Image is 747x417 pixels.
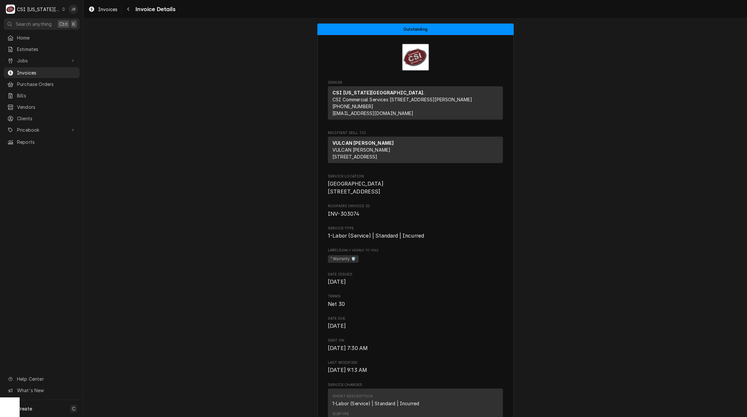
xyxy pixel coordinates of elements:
span: Create [17,406,32,411]
button: Navigate back [123,4,133,14]
span: C [72,405,75,412]
span: Home [17,34,76,41]
div: Sent On [328,338,503,352]
span: Service Location [328,174,503,179]
a: Vendors [4,102,80,112]
span: VULCAN [PERSON_NAME] [STREET_ADDRESS] [332,147,390,159]
span: [DATE] 9:13 AM [328,367,367,373]
a: Go to Jobs [4,55,80,66]
span: Sender [328,80,503,85]
img: Logo [402,43,429,71]
a: Reports [4,137,80,147]
span: Last Modified [328,360,503,365]
span: Search anything [16,21,52,27]
span: Service Charges [328,382,503,388]
div: CSI [US_STATE][GEOGRAPHIC_DATA]. [17,6,60,13]
div: Sender [328,86,503,122]
span: Labels [328,248,503,253]
div: Roopairs Invoice ID [328,204,503,218]
span: Net 30 [328,301,345,307]
span: [DATE] 7:30 AM [328,345,368,351]
span: Date Due [328,322,503,330]
div: [object Object] [328,248,503,264]
div: Short Description [332,394,419,407]
span: Date Due [328,316,503,321]
div: Status [317,24,514,35]
span: 1-Labor (Service) | Standard | Incurred [328,233,424,239]
span: [DATE] [328,323,346,329]
div: Service Type [328,226,503,240]
span: Service Type [328,226,503,231]
a: [PHONE_NUMBER] [332,104,373,109]
span: [GEOGRAPHIC_DATA] [STREET_ADDRESS] [328,181,383,195]
a: Estimates [4,44,80,55]
div: Last Modified [328,360,503,374]
div: Date Due [328,316,503,330]
a: Clients [4,113,80,124]
span: Help Center [17,375,76,382]
div: Terms [328,294,503,308]
a: Go to What's New [4,385,80,396]
span: Clients [17,115,76,122]
div: Service Location [328,174,503,196]
strong: CSI [US_STATE][GEOGRAPHIC_DATA]. [332,90,424,95]
div: Invoice Sender [328,80,503,123]
a: Go to Help Center [4,374,80,384]
span: Estimates [17,46,76,53]
div: Invoice Recipient [328,130,503,166]
span: [DATE] [328,279,346,285]
span: Date Issued [328,278,503,286]
span: K [72,21,75,27]
span: Service Location [328,180,503,195]
span: Ctrl [59,21,68,27]
div: JB [69,5,78,14]
div: Short Description [332,394,373,399]
span: Invoices [98,6,117,13]
span: Roopairs Invoice ID [328,210,503,218]
span: Pricebook [17,126,66,133]
a: [EMAIL_ADDRESS][DOMAIN_NAME] [332,110,413,116]
span: Sent On [328,344,503,352]
div: Date Issued [328,272,503,286]
span: Outstanding [403,27,427,31]
div: Short Description [332,400,419,407]
a: Home [4,32,80,43]
div: Joshua Bennett's Avatar [69,5,78,14]
span: [object Object] [328,254,503,264]
span: Date Issued [328,272,503,277]
strong: VULCAN [PERSON_NAME] [332,140,394,146]
span: Bills [17,92,76,99]
span: Roopairs Invoice ID [328,204,503,209]
div: CSI Kansas City.'s Avatar [6,5,15,14]
a: Bills [4,90,80,101]
span: Invoice Details [133,5,175,14]
span: Terms [328,294,503,299]
span: Last Modified [328,366,503,374]
a: Go to Pricebook [4,125,80,135]
span: Purchase Orders [17,81,76,88]
span: Jobs [17,57,66,64]
span: CSI Commercial Services [STREET_ADDRESS][PERSON_NAME] [332,97,472,102]
div: Recipient (Bill To) [328,137,503,166]
span: What's New [17,387,76,394]
span: Service Type [328,232,503,240]
div: Sender [328,86,503,120]
span: Invoices [17,69,76,76]
button: Search anythingCtrlK [4,18,80,30]
span: (Only Visible to You) [341,248,378,252]
div: Recipient (Bill To) [328,137,503,163]
span: Terms [328,300,503,308]
span: Reports [17,139,76,145]
a: Invoices [4,67,80,78]
span: Sent On [328,338,503,343]
a: Invoices [86,4,120,15]
span: ¹ Warranty 🛡️ [328,255,359,263]
div: Subtype [332,411,349,417]
a: Purchase Orders [4,79,80,90]
span: Vendors [17,104,76,110]
span: Recipient (Bill To) [328,130,503,136]
span: INV-303074 [328,211,360,217]
div: C [6,5,15,14]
